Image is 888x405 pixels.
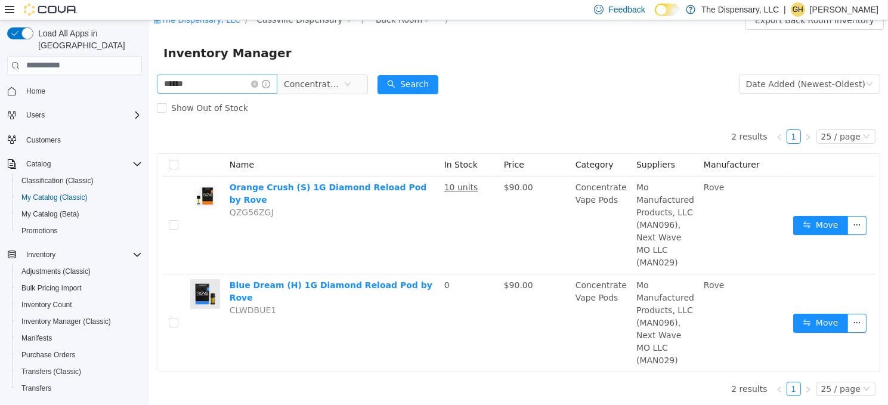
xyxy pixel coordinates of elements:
button: icon: swapMove [644,196,699,215]
i: icon: left [627,366,634,373]
span: Rove [555,162,576,172]
li: Next Page [652,109,666,123]
button: Promotions [12,222,147,239]
button: Inventory Manager (Classic) [12,313,147,330]
button: My Catalog (Classic) [12,189,147,206]
i: icon: down [714,365,721,373]
li: 1 [638,109,652,123]
span: $90.00 [355,162,384,172]
li: 1 [638,361,652,376]
span: Inventory [21,248,142,262]
img: Cova [24,4,78,16]
button: Purchase Orders [12,347,147,363]
span: Home [21,84,142,98]
button: Adjustments (Classic) [12,263,147,280]
button: Catalog [21,157,55,171]
li: 2 results [582,361,618,376]
span: Feedback [608,4,645,16]
td: Concentrate Vape Pods [422,254,482,351]
li: Previous Page [623,361,638,376]
span: Transfers (Classic) [21,367,81,376]
i: icon: right [655,113,663,120]
button: icon: ellipsis [698,196,717,215]
button: Inventory [2,246,147,263]
span: Transfers [17,381,142,395]
a: Transfers (Classic) [17,364,86,379]
button: Bulk Pricing Import [12,280,147,296]
span: My Catalog (Beta) [17,207,142,221]
span: Classification (Classic) [21,176,94,186]
span: Mo Manufactured Products, LLC (MAN096), Next Wave MO LLC (MAN029) [487,162,545,247]
a: Promotions [17,224,63,238]
button: Inventory [21,248,60,262]
p: | [784,2,786,17]
button: Customers [2,131,147,148]
span: Classification (Classic) [17,174,142,188]
span: Inventory Manager [14,23,150,42]
span: QZG56ZGJ [81,187,125,197]
li: Next Page [652,361,666,376]
span: In Stock [295,140,329,149]
span: Price [355,140,375,149]
a: Classification (Classic) [17,174,98,188]
span: Bulk Pricing Import [21,283,82,293]
span: Name [81,140,105,149]
span: Inventory Count [21,300,72,310]
span: Adjustments (Classic) [21,267,91,276]
span: Show Out of Stock [17,83,104,92]
span: Transfers [21,384,51,393]
i: icon: down [714,113,721,121]
img: Blue Dream (H) 1G Diamond Reload Pod by Rove hero shot [41,259,71,289]
u: 10 units [295,162,329,172]
span: Inventory Count [17,298,142,312]
span: Home [26,86,45,96]
i: icon: close-circle [102,60,109,67]
a: Inventory Count [17,298,77,312]
button: Home [2,82,147,100]
span: Inventory Manager (Classic) [21,317,111,326]
li: Previous Page [623,109,638,123]
button: icon: ellipsis [698,293,717,313]
a: 1 [638,110,651,123]
span: GH [793,2,803,17]
p: [PERSON_NAME] [810,2,878,17]
span: My Catalog (Classic) [17,190,142,205]
img: Orange Crush (S) 1G Diamond Reload Pod by Rove hero shot [41,161,71,191]
div: 25 / page [672,362,711,375]
span: Purchase Orders [21,350,76,360]
a: Adjustments (Classic) [17,264,95,279]
span: 0 [295,260,301,270]
p: The Dispensary, LLC [701,2,779,17]
button: My Catalog (Beta) [12,206,147,222]
button: Transfers (Classic) [12,363,147,380]
span: Category [426,140,465,149]
i: icon: info-circle [113,60,121,68]
button: Inventory Count [12,296,147,313]
span: Transfers (Classic) [17,364,142,379]
button: Transfers [12,380,147,397]
span: Concentrate Vape Pods [135,55,194,73]
span: Promotions [17,224,142,238]
span: Inventory Manager (Classic) [17,314,142,329]
li: 2 results [582,109,618,123]
a: Inventory Manager (Classic) [17,314,116,329]
a: Home [21,84,50,98]
a: Bulk Pricing Import [17,281,86,295]
button: Manifests [12,330,147,347]
a: Purchase Orders [17,348,81,362]
a: 1 [638,362,651,375]
button: Users [2,107,147,123]
span: My Catalog (Beta) [21,209,79,219]
span: Suppliers [487,140,526,149]
span: Adjustments (Classic) [17,264,142,279]
button: icon: searchSearch [228,55,289,74]
span: $90.00 [355,260,384,270]
div: Date Added (Newest-Oldest) [597,55,716,73]
button: Users [21,108,49,122]
span: Load All Apps in [GEOGRAPHIC_DATA] [33,27,142,51]
a: Customers [21,133,66,147]
a: Orange Crush (S) 1G Diamond Reload Pod by Rove [81,162,278,184]
span: Catalog [26,159,51,169]
span: Inventory [26,250,55,259]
